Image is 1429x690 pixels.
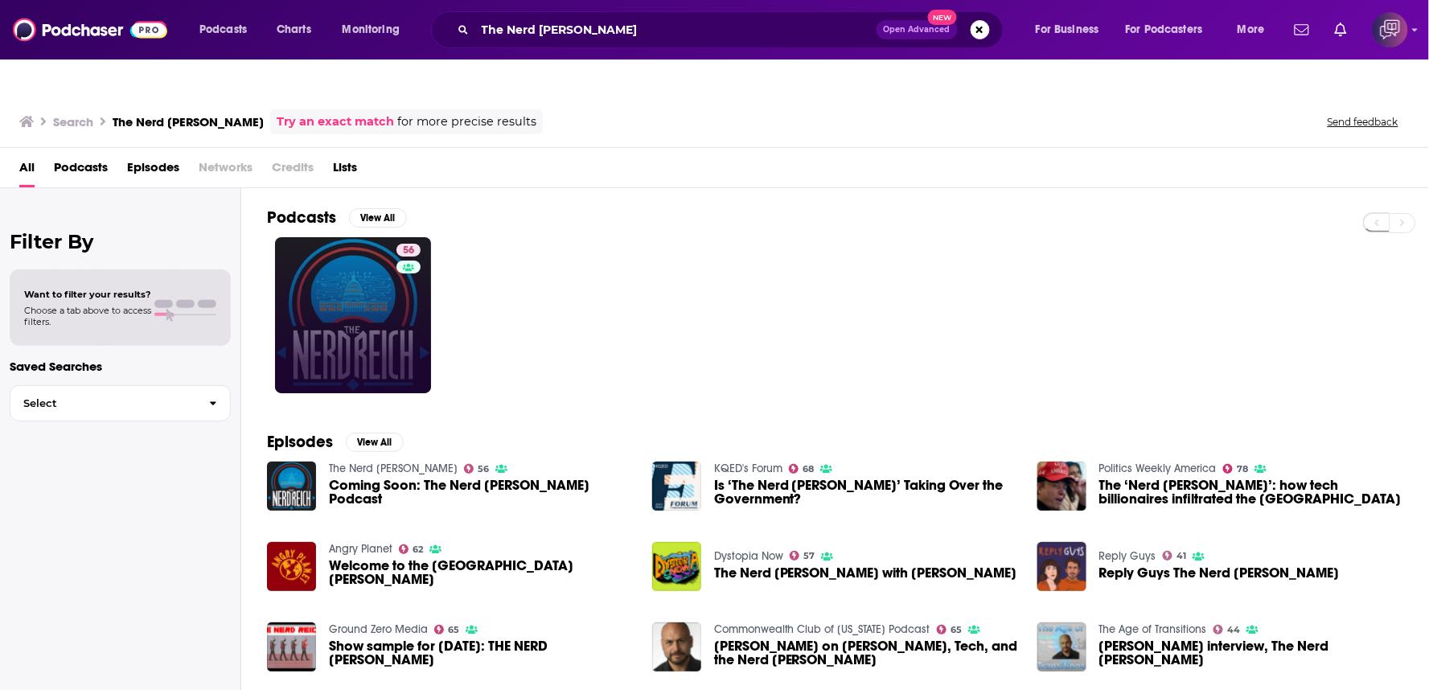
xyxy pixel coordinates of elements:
[10,230,231,253] h2: Filter By
[434,625,460,635] a: 65
[13,14,167,45] a: Podchaser - Follow, Share and Rate Podcasts
[24,289,151,300] span: Want to filter your results?
[1099,478,1403,506] a: The ‘Nerd Reich’: how tech billionaires infiltrated the White House
[329,478,633,506] a: Coming Soon: The Nerd Reich Podcast
[1099,549,1156,563] a: Reply Guys
[267,542,316,591] img: Welcome to the Nerd Reich
[1328,16,1353,43] a: Show notifications dropdown
[329,462,458,475] a: The Nerd Reich
[127,154,179,187] span: Episodes
[652,622,701,672] img: Gil Duran on Trump, Tech, and the Nerd Reich
[1373,12,1408,47] button: Show profile menu
[1036,18,1099,41] span: For Business
[267,462,316,511] img: Coming Soon: The Nerd Reich Podcast
[267,622,316,672] img: Show sample for 7/25/25: THE NERD REICH
[188,17,268,43] button: open menu
[329,559,633,586] a: Welcome to the Nerd Reich
[331,17,421,43] button: open menu
[275,237,431,393] a: 56
[652,542,701,591] img: The Nerd Reich with Gil Duran
[464,464,490,474] a: 56
[1099,566,1340,580] a: Reply Guys The Nerd Reich
[277,113,394,131] a: Try an exact match
[19,154,35,187] a: All
[333,154,357,187] a: Lists
[448,626,459,634] span: 65
[272,154,314,187] span: Credits
[446,11,1019,48] div: Search podcasts, credits, & more...
[397,113,536,131] span: for more precise results
[714,478,1018,506] a: Is ‘The Nerd Reich’ Taking Over the Government?
[877,20,958,39] button: Open AdvancedNew
[1099,622,1207,636] a: The Age of Transitions
[789,464,815,474] a: 68
[1288,16,1316,43] a: Show notifications dropdown
[714,566,1017,580] a: The Nerd Reich with Gil Duran
[475,17,877,43] input: Search podcasts, credits, & more...
[413,546,423,553] span: 62
[329,478,633,506] span: Coming Soon: The Nerd [PERSON_NAME] Podcast
[329,622,428,636] a: Ground Zero Media
[714,639,1018,667] span: [PERSON_NAME] on [PERSON_NAME], Tech, and the Nerd [PERSON_NAME]
[1099,566,1340,580] span: Reply Guys The Nerd [PERSON_NAME]
[652,462,701,511] img: Is ‘The Nerd Reich’ Taking Over the Government?
[1373,12,1408,47] img: User Profile
[399,544,424,554] a: 62
[1099,462,1217,475] a: Politics Weekly America
[1237,466,1248,473] span: 78
[1025,17,1119,43] button: open menu
[1037,542,1086,591] img: Reply Guys The Nerd Reich
[790,551,815,561] a: 57
[329,542,392,556] a: Angry Planet
[1037,462,1086,511] img: The ‘Nerd Reich’: how tech billionaires infiltrated the White House
[928,10,957,25] span: New
[937,625,963,635] a: 65
[1163,551,1187,561] a: 41
[199,18,247,41] span: Podcasts
[1213,625,1241,635] a: 44
[10,385,231,421] button: Select
[1126,18,1203,41] span: For Podcasters
[329,639,633,667] span: Show sample for [DATE]: THE NERD [PERSON_NAME]
[10,359,231,374] p: Saved Searches
[267,432,404,452] a: EpisodesView All
[1373,12,1408,47] span: Logged in as corioliscompany
[1176,552,1186,560] span: 41
[884,26,951,34] span: Open Advanced
[403,243,414,259] span: 56
[714,639,1018,667] a: Gil Duran on Trump, Tech, and the Nerd Reich
[266,17,321,43] a: Charts
[113,114,264,129] h3: The Nerd [PERSON_NAME]
[24,305,151,327] span: Choose a tab above to access filters.
[396,244,421,257] a: 56
[714,566,1017,580] span: The Nerd [PERSON_NAME] with [PERSON_NAME]
[1226,17,1285,43] button: open menu
[714,622,930,636] a: Commonwealth Club of California Podcast
[267,432,333,452] h2: Episodes
[329,639,633,667] a: Show sample for 7/25/25: THE NERD REICH
[1223,464,1249,474] a: 78
[1238,18,1265,41] span: More
[803,466,814,473] span: 68
[329,559,633,586] span: Welcome to the [GEOGRAPHIC_DATA][PERSON_NAME]
[267,207,336,228] h2: Podcasts
[53,114,93,129] h3: Search
[54,154,108,187] a: Podcasts
[1115,17,1226,43] button: open menu
[714,549,783,563] a: Dystopia Now
[1099,639,1403,667] span: [PERSON_NAME] interview, The Nerd [PERSON_NAME]
[803,552,815,560] span: 57
[1099,639,1403,667] a: Gil Duran interview, The Nerd Reich
[1227,626,1240,634] span: 44
[267,207,407,228] a: PodcastsView All
[349,208,407,228] button: View All
[1323,115,1403,129] button: Send feedback
[1037,622,1086,672] a: Gil Duran interview, The Nerd Reich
